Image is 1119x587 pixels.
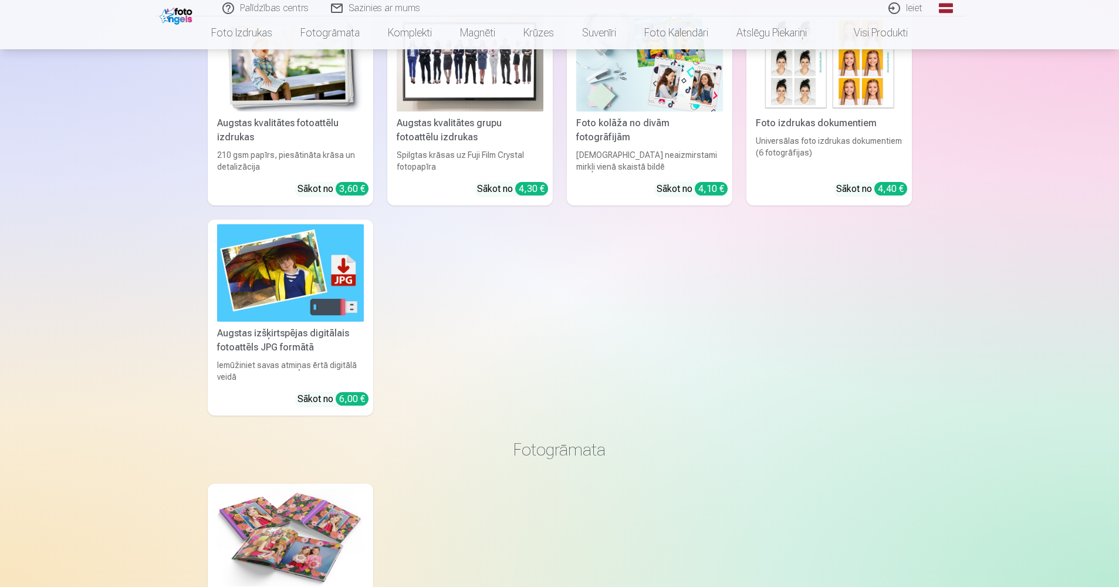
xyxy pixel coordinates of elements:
a: Magnēti [446,16,509,49]
img: Foto kolāža no divām fotogrāfijām [576,14,723,112]
div: Augstas kvalitātes grupu fotoattēlu izdrukas [392,116,548,144]
div: Augstas izšķirtspējas digitālais fotoattēls JPG formātā [212,326,369,355]
a: Atslēgu piekariņi [722,16,821,49]
img: Foto izdrukas dokumentiem [756,14,902,112]
a: Foto kolāža no divām fotogrāfijāmFoto kolāža no divām fotogrāfijām[DEMOGRAPHIC_DATA] neaizmirstam... [567,9,732,205]
img: Augstas kvalitātes fotoattēlu izdrukas [217,14,364,112]
div: Sākot no [477,182,548,196]
a: Foto izdrukas [197,16,286,49]
div: 3,60 € [336,182,369,195]
a: Foto izdrukas dokumentiemFoto izdrukas dokumentiemUniversālas foto izdrukas dokumentiem (6 fotogr... [746,9,912,205]
a: Augstas kvalitātes grupu fotoattēlu izdrukasAugstas kvalitātes grupu fotoattēlu izdrukasSpilgtas ... [387,9,553,205]
div: Foto izdrukas dokumentiem [751,116,907,130]
h3: Fotogrāmata [217,439,902,460]
div: Spilgtas krāsas uz Fuji Film Crystal fotopapīra [392,149,548,173]
div: Universālas foto izdrukas dokumentiem (6 fotogrāfijas) [751,135,907,173]
a: Komplekti [374,16,446,49]
div: 4,10 € [695,182,728,195]
a: Krūzes [509,16,568,49]
img: Augstas izšķirtspējas digitālais fotoattēls JPG formātā [217,224,364,322]
div: Sākot no [298,392,369,406]
img: Personalizēta fotogrāmata 27x27 cm [217,488,364,586]
div: Augstas kvalitātes fotoattēlu izdrukas [212,116,369,144]
a: Fotogrāmata [286,16,374,49]
div: Sākot no [836,182,907,196]
img: /fa1 [160,5,195,25]
div: Sākot no [298,182,369,196]
div: Foto kolāža no divām fotogrāfijām [572,116,728,144]
a: Augstas kvalitātes fotoattēlu izdrukasAugstas kvalitātes fotoattēlu izdrukas210 gsm papīrs, piesā... [208,9,373,205]
a: Suvenīri [568,16,630,49]
div: 6,00 € [336,392,369,406]
img: Augstas kvalitātes grupu fotoattēlu izdrukas [397,14,543,112]
a: Foto kalendāri [630,16,722,49]
a: Augstas izšķirtspējas digitālais fotoattēls JPG formātāAugstas izšķirtspējas digitālais fotoattēl... [208,220,373,416]
div: 210 gsm papīrs, piesātināta krāsa un detalizācija [212,149,369,173]
div: 4,40 € [874,182,907,195]
a: Visi produkti [821,16,922,49]
div: 4,30 € [515,182,548,195]
div: Sākot no [657,182,728,196]
div: Iemūžiniet savas atmiņas ērtā digitālā veidā [212,359,369,383]
div: [DEMOGRAPHIC_DATA] neaizmirstami mirkļi vienā skaistā bildē [572,149,728,173]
